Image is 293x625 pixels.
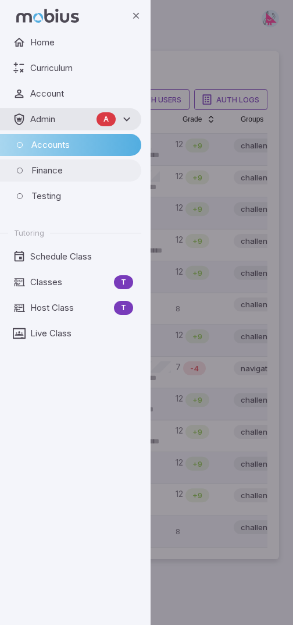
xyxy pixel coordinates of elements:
[31,164,133,177] span: Finance
[30,36,133,49] span: Home
[30,301,109,314] span: Host Class
[30,87,133,100] span: Account
[114,302,133,314] span: T
[30,250,133,263] span: Schedule Class
[14,228,44,238] span: Tutoring
[30,327,133,340] span: Live Class
[30,62,133,74] span: Curriculum
[30,113,92,126] span: Admin
[97,113,116,125] span: A
[31,139,133,151] span: Accounts
[31,190,133,203] span: Testing
[30,276,109,289] span: Classes
[114,276,133,288] span: T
